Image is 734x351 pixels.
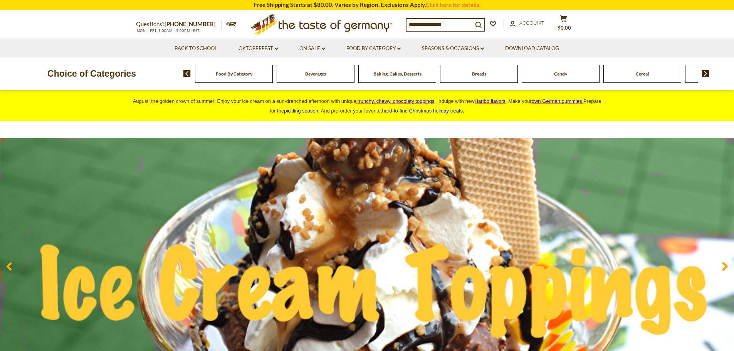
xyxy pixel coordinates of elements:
[382,108,463,114] a: hard-to-find Christmas holiday treats
[422,44,484,53] a: Seasons & Occasions
[552,15,575,34] button: $0.00
[636,71,649,77] a: Cereal
[426,1,480,8] a: Click here for details.
[299,44,325,53] a: On Sale
[558,25,571,31] span: $0.00
[216,71,252,77] a: Food By Category
[359,98,434,104] span: runchy, chewy, chocolaty toppings
[472,71,486,77] a: Breads
[373,71,422,77] a: Baking, Cakes, Desserts
[183,70,191,77] img: previous arrow
[519,20,544,26] span: Account
[133,98,601,114] span: August, the golden crown of summer! Enjoy your ice cream on a sun-drenched afternoon with unique ...
[175,44,217,53] a: Back to School
[475,98,506,104] a: Haribo flavors
[702,70,709,77] img: next arrow
[356,98,435,104] a: crunchy, chewy, chocolaty toppings
[554,71,567,77] a: Candy
[510,19,544,27] a: Account
[532,98,582,104] span: own German gummies
[505,44,559,53] a: Download Catalog
[305,71,326,77] a: Beverages
[136,19,222,29] p: Questions?
[346,44,401,53] a: Food By Category
[532,98,583,104] a: own German gummies.
[165,20,216,27] a: [PHONE_NUMBER]
[382,108,464,114] span: .
[136,29,202,33] span: MON - FRI, 9:00AM - 5:00PM (EST)
[239,44,278,53] a: Oktoberfest
[284,108,318,114] a: pickling season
